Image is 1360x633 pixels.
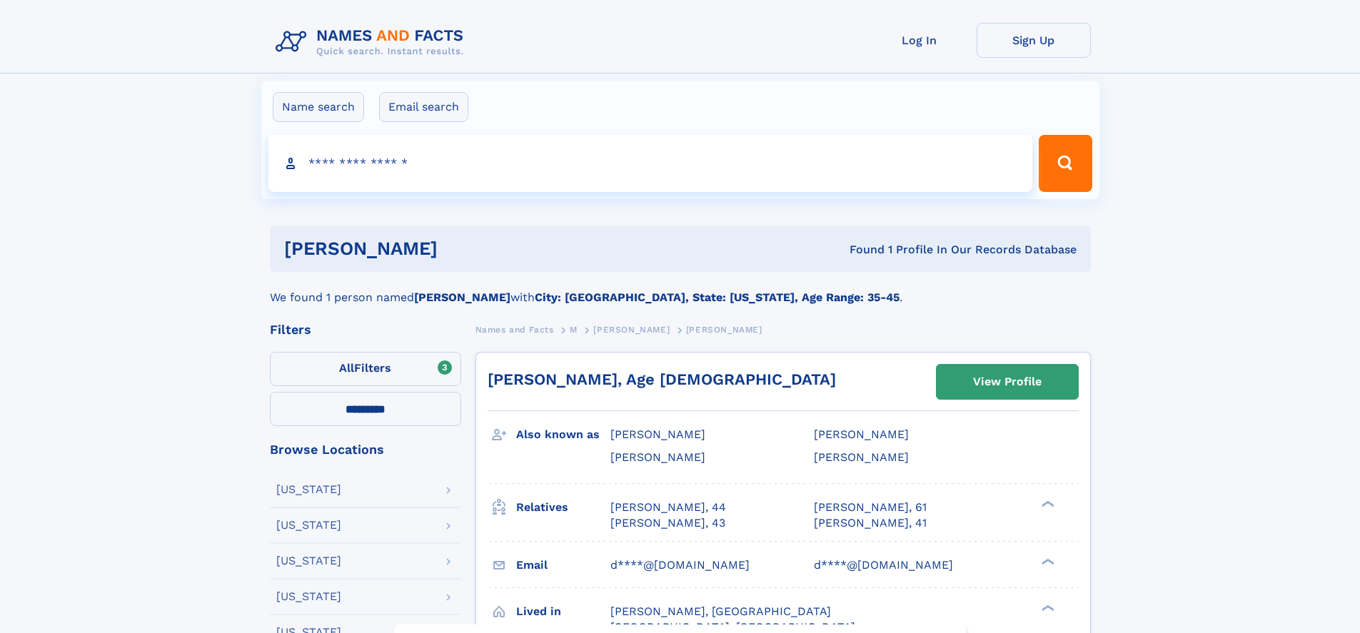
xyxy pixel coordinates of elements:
[535,290,900,304] b: City: [GEOGRAPHIC_DATA], State: [US_STATE], Age Range: 35-45
[516,495,610,520] h3: Relatives
[973,365,1042,398] div: View Profile
[270,352,461,386] label: Filters
[1038,499,1055,508] div: ❯
[379,92,468,122] label: Email search
[610,450,705,464] span: [PERSON_NAME]
[276,555,341,567] div: [US_STATE]
[610,515,725,531] a: [PERSON_NAME], 43
[516,422,610,447] h3: Also known as
[276,520,341,531] div: [US_STATE]
[475,320,554,338] a: Names and Facts
[570,325,578,335] span: M
[937,365,1078,399] a: View Profile
[570,320,578,338] a: M
[610,604,831,618] span: [PERSON_NAME], [GEOGRAPHIC_DATA]
[610,427,705,441] span: [PERSON_NAME]
[814,515,927,531] a: [PERSON_NAME], 41
[276,591,341,602] div: [US_STATE]
[814,500,927,515] a: [PERSON_NAME], 61
[814,450,909,464] span: [PERSON_NAME]
[814,427,909,441] span: [PERSON_NAME]
[610,500,726,515] a: [PERSON_NAME], 44
[284,240,644,258] h1: [PERSON_NAME]
[593,325,670,335] span: [PERSON_NAME]
[273,92,364,122] label: Name search
[1039,135,1092,192] button: Search Button
[270,23,475,61] img: Logo Names and Facts
[270,323,461,336] div: Filters
[1038,557,1055,566] div: ❯
[276,484,341,495] div: [US_STATE]
[977,23,1091,58] a: Sign Up
[593,320,670,338] a: [PERSON_NAME]
[862,23,977,58] a: Log In
[339,361,354,375] span: All
[488,370,836,388] a: [PERSON_NAME], Age [DEMOGRAPHIC_DATA]
[643,242,1077,258] div: Found 1 Profile In Our Records Database
[270,443,461,456] div: Browse Locations
[516,599,610,624] h3: Lived in
[516,553,610,577] h3: Email
[414,290,510,304] b: [PERSON_NAME]
[1038,603,1055,612] div: ❯
[686,325,762,335] span: [PERSON_NAME]
[270,272,1091,306] div: We found 1 person named with .
[268,135,1033,192] input: search input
